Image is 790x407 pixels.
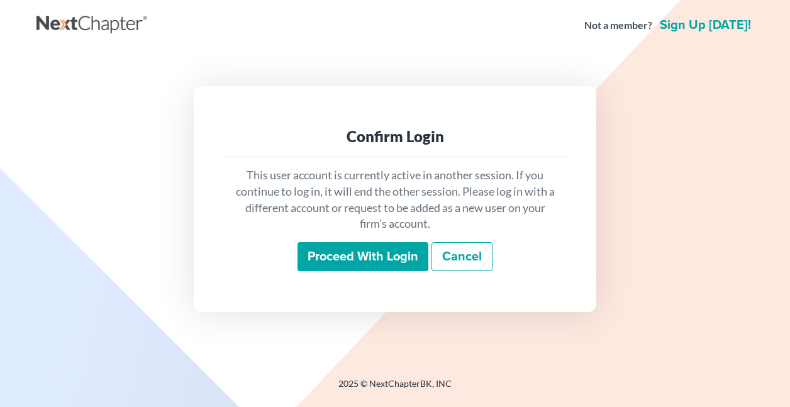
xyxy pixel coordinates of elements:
div: 2025 © NextChapterBK, INC [36,377,754,400]
strong: Not a member? [584,18,652,33]
div: Confirm Login [234,126,556,147]
input: Proceed with login [298,242,428,271]
a: Sign up [DATE]! [657,19,754,31]
a: Cancel [431,242,492,271]
p: This user account is currently active in another session. If you continue to log in, it will end ... [234,167,556,232]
